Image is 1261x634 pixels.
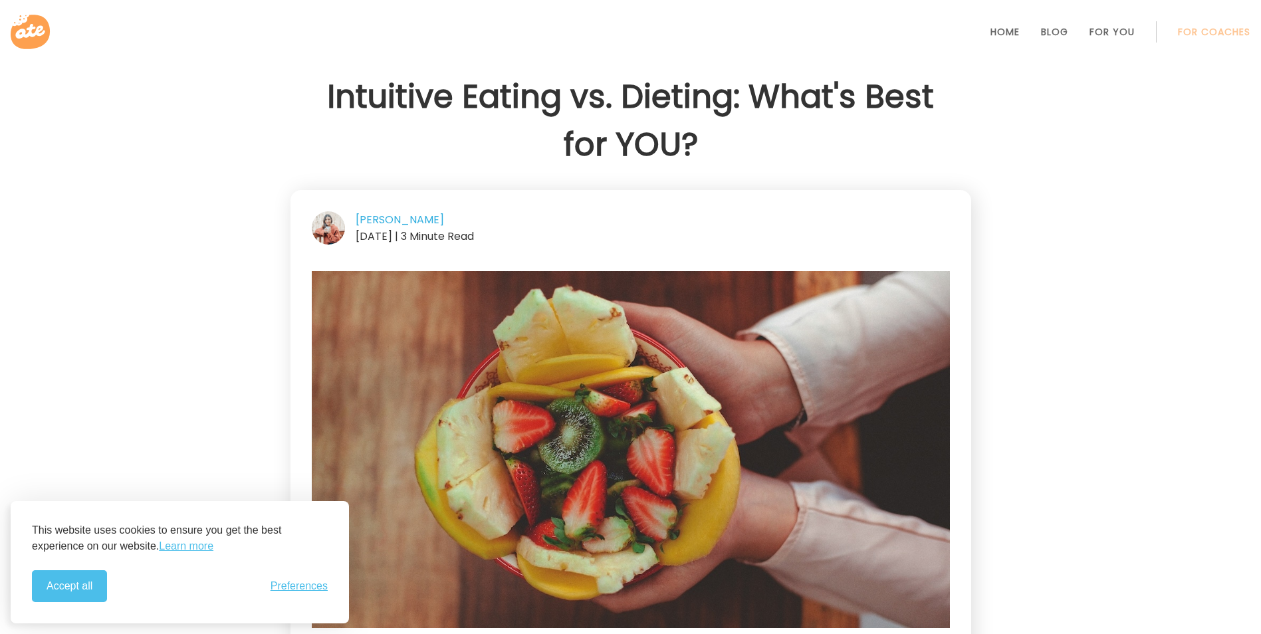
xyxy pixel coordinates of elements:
[312,228,950,245] div: [DATE] | 3 Minute Read
[32,522,328,554] p: This website uses cookies to ensure you get the best experience on our website.
[271,580,328,592] button: Toggle preferences
[990,27,1020,37] a: Home
[159,538,213,554] a: Learn more
[32,570,107,602] button: Accept all cookies
[356,212,444,228] a: [PERSON_NAME]
[1178,27,1250,37] a: For Coaches
[1089,27,1135,37] a: For You
[271,580,328,592] span: Preferences
[290,73,971,169] h1: Intuitive Eating vs. Dieting: What's Best for YOU?
[312,211,345,245] img: author-Leena-Abed.jpg
[1041,27,1068,37] a: Blog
